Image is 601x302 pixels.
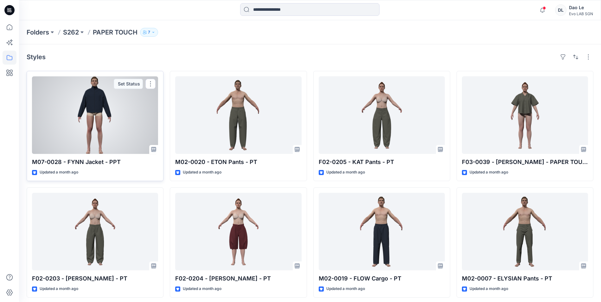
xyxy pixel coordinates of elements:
p: PAPER TOUCH [93,28,137,37]
div: Evo LAB SGN [569,11,593,16]
p: F02-0204 - [PERSON_NAME] - PT [175,274,301,283]
p: M02-0019 - FLOW Cargo - PT [319,274,445,283]
p: Updated a month ago [40,169,78,176]
a: F02-0204 - JENNY Shoulotte - PT [175,193,301,270]
p: M02-0007 - ELYSIAN Pants - PT [462,274,588,283]
a: M02-0007 - ELYSIAN Pants - PT [462,193,588,270]
p: Updated a month ago [183,286,221,292]
p: Updated a month ago [470,286,508,292]
a: M02-0019 - FLOW Cargo - PT [319,193,445,270]
p: Updated a month ago [183,169,221,176]
a: F02-0203 - JENNY Pants - PT [32,193,158,270]
a: F03-0039 - DANI Shirt - PAPER TOUCH [462,76,588,154]
p: Updated a month ago [326,169,365,176]
p: Updated a month ago [470,169,508,176]
p: F02-0203 - [PERSON_NAME] - PT [32,274,158,283]
p: F02-0205 - KAT Pants - PT [319,158,445,167]
a: S262 [63,28,79,37]
p: F03-0039 - [PERSON_NAME] - PAPER TOUCH [462,158,588,167]
div: Dao Le [569,4,593,11]
p: M07-0028 - FYNN Jacket - PPT [32,158,158,167]
p: 7 [148,29,150,36]
a: M07-0028 - FYNN Jacket - PPT [32,76,158,154]
div: DL [555,4,566,16]
p: Updated a month ago [40,286,78,292]
p: M02-0020 - ETON Pants - PT [175,158,301,167]
p: Updated a month ago [326,286,365,292]
a: Folders [27,28,49,37]
h4: Styles [27,53,46,61]
a: M02-0020 - ETON Pants - PT [175,76,301,154]
a: F02-0205 - KAT Pants - PT [319,76,445,154]
button: 7 [140,28,158,37]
